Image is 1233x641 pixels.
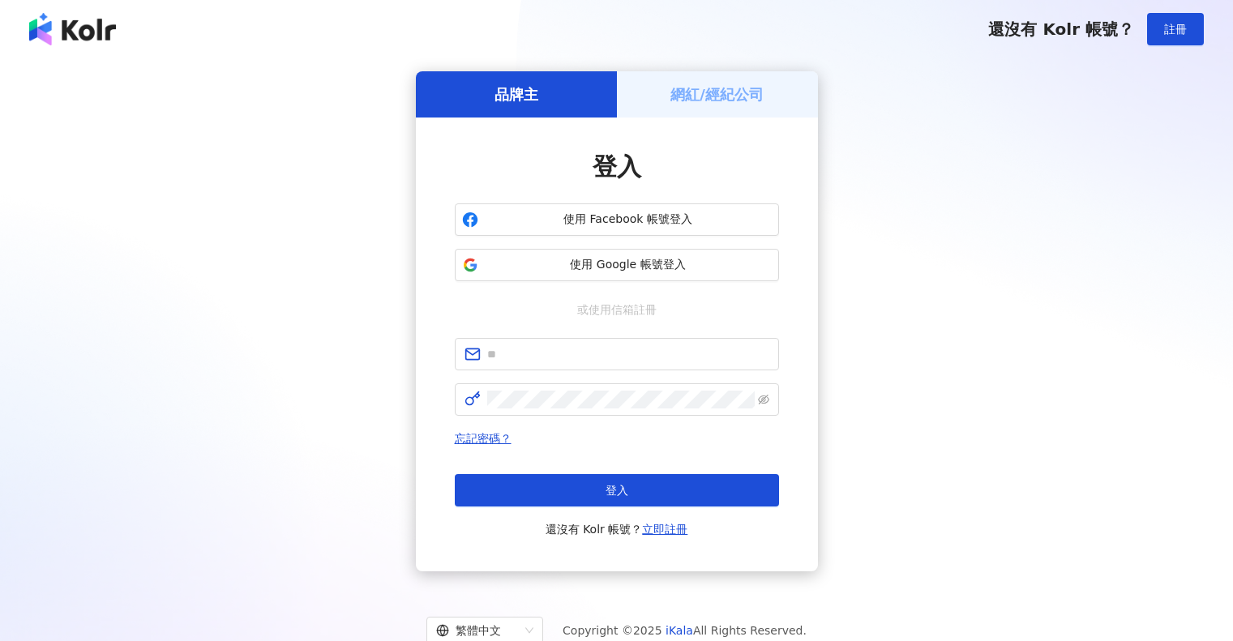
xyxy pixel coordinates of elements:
a: 忘記密碼？ [455,432,512,445]
span: 還沒有 Kolr 帳號？ [546,519,688,539]
span: 登入 [606,484,628,497]
button: 註冊 [1147,13,1204,45]
button: 登入 [455,474,779,506]
h5: 品牌主 [494,84,538,105]
span: Copyright © 2025 All Rights Reserved. [563,621,807,640]
button: 使用 Google 帳號登入 [455,249,779,281]
a: 立即註冊 [642,523,687,536]
span: 還沒有 Kolr 帳號？ [988,19,1134,39]
span: 使用 Google 帳號登入 [485,257,772,273]
button: 使用 Facebook 帳號登入 [455,203,779,236]
span: 使用 Facebook 帳號登入 [485,212,772,228]
span: 或使用信箱註冊 [566,301,668,318]
a: iKala [666,624,693,637]
h5: 網紅/經紀公司 [670,84,764,105]
span: eye-invisible [758,394,769,405]
img: logo [29,13,116,45]
span: 登入 [593,152,641,181]
span: 註冊 [1164,23,1187,36]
